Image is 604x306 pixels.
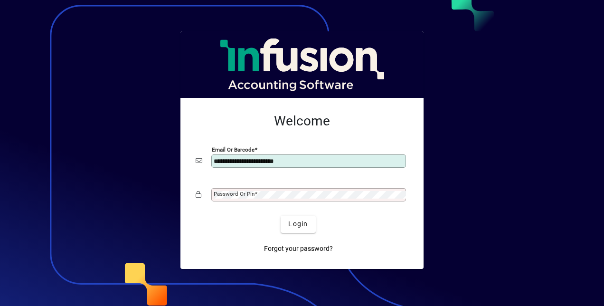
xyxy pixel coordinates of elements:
[281,216,315,233] button: Login
[260,240,337,258] a: Forgot your password?
[212,146,255,153] mat-label: Email or Barcode
[214,191,255,197] mat-label: Password or Pin
[264,244,333,254] span: Forgot your password?
[196,113,408,129] h2: Welcome
[288,219,308,229] span: Login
